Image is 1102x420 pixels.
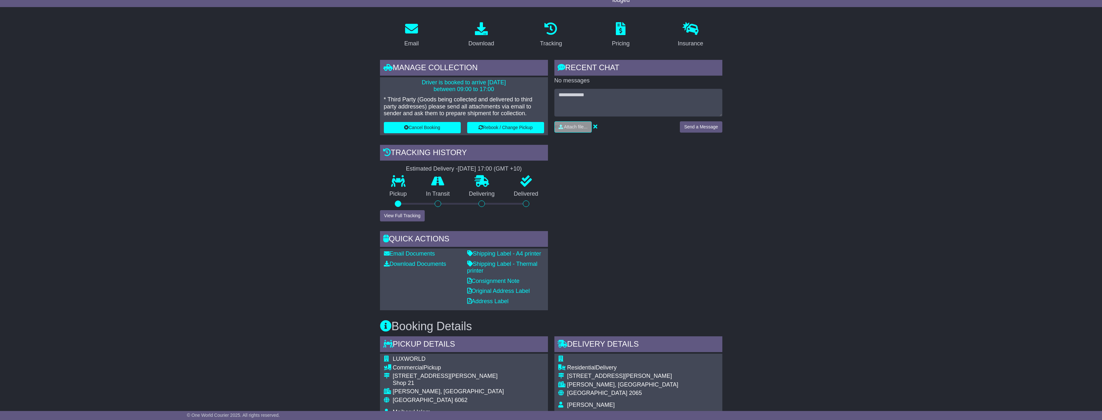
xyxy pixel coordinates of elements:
a: Download [464,20,498,50]
div: Manage collection [380,60,548,77]
span: [GEOGRAPHIC_DATA] [567,390,627,396]
div: [STREET_ADDRESS][PERSON_NAME] [567,373,718,380]
h3: Booking Details [380,320,722,333]
button: Rebook / Change Pickup [467,122,544,133]
span: [PERSON_NAME] [567,402,615,408]
div: Download [468,39,494,48]
a: Download Documents [384,261,446,267]
a: Insurance [674,20,708,50]
span: 2065 [629,390,642,396]
div: Shop 21 [393,380,527,387]
span: [GEOGRAPHIC_DATA] [393,397,453,403]
p: Driver is booked to arrive [DATE] between 09:00 to 17:00 [384,79,544,93]
div: RECENT CHAT [554,60,722,77]
div: [PERSON_NAME], [GEOGRAPHIC_DATA] [567,381,718,388]
div: Delivery Details [554,336,722,354]
div: Email [404,39,419,48]
p: Pickup [380,191,417,198]
div: Delivery [567,364,718,371]
a: Consignment Note [467,278,520,284]
p: No messages [554,77,722,84]
a: Tracking [536,20,566,50]
span: Residential [567,364,596,371]
p: * Third Party (Goods being collected and delivered to third party addresses) please send all atta... [384,96,544,117]
span: Majharul Islam [393,409,431,415]
div: Quick Actions [380,231,548,248]
span: LUXWORLD [393,356,426,362]
a: Email [400,20,423,50]
a: Email Documents [384,250,435,257]
button: Send a Message [680,121,722,133]
div: Pickup Details [380,336,548,354]
div: Insurance [678,39,703,48]
div: [PERSON_NAME], [GEOGRAPHIC_DATA] [393,388,527,395]
p: Delivered [504,191,548,198]
div: [DATE] 17:00 (GMT +10) [458,165,522,173]
div: Tracking [540,39,562,48]
a: Original Address Label [467,288,530,294]
div: Estimated Delivery - [380,165,548,173]
button: View Full Tracking [380,210,425,221]
a: Shipping Label - A4 printer [467,250,541,257]
span: 6062 [455,397,468,403]
a: Shipping Label - Thermal printer [467,261,538,274]
span: © One World Courier 2025. All rights reserved. [187,413,280,418]
a: Address Label [467,298,509,304]
div: Pickup [393,364,527,371]
div: Pricing [612,39,630,48]
button: Cancel Booking [384,122,461,133]
span: Commercial [393,364,424,371]
div: [STREET_ADDRESS][PERSON_NAME] [393,373,527,380]
a: Pricing [608,20,634,50]
div: Tracking history [380,145,548,162]
p: Delivering [459,191,505,198]
p: In Transit [416,191,459,198]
